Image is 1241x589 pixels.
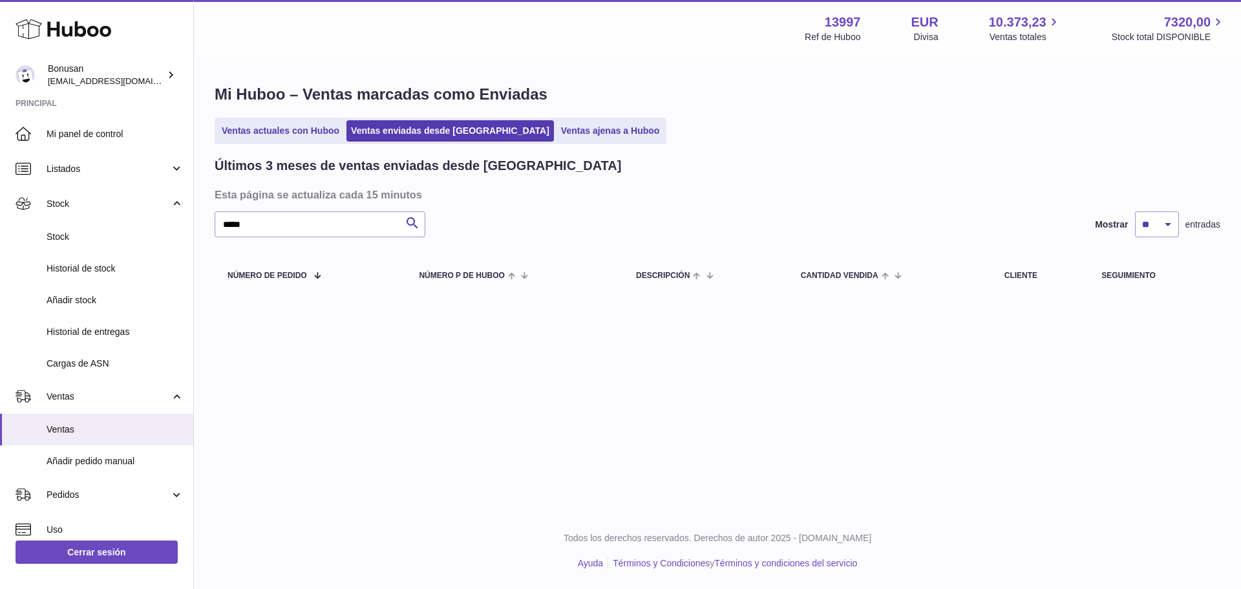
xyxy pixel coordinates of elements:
[47,455,184,467] span: Añadir pedido manual
[16,541,178,564] a: Cerrar sesión
[608,557,857,570] li: y
[16,65,35,85] img: info@bonusan.es
[47,423,184,436] span: Ventas
[1112,31,1225,43] span: Stock total DISPONIBLE
[1004,272,1076,280] div: Cliente
[1095,219,1128,231] label: Mostrar
[1185,219,1220,231] span: entradas
[1101,272,1207,280] div: Seguimiento
[578,558,603,568] a: Ayuda
[217,120,344,142] a: Ventas actuales con Huboo
[557,120,664,142] a: Ventas ajenas a Huboo
[1164,14,1211,31] span: 7320,00
[1112,14,1225,43] a: 7320,00 Stock total DISPONIBLE
[805,31,860,43] div: Ref de Huboo
[989,14,1061,43] a: 10.373,23 Ventas totales
[228,272,307,280] span: Número de pedido
[215,187,1217,202] h3: Esta página se actualiza cada 15 minutos
[48,76,190,86] span: [EMAIL_ADDRESS][DOMAIN_NAME]
[714,558,857,568] a: Términos y condiciones del servicio
[825,14,861,31] strong: 13997
[204,532,1231,544] p: Todos los derechos reservados. Derechos de autor 2025 - [DOMAIN_NAME]
[636,272,690,280] span: Descripción
[47,326,184,338] span: Historial de entregas
[989,14,1046,31] span: 10.373,23
[47,262,184,275] span: Historial de stock
[801,272,878,280] span: Cantidad vendida
[914,31,939,43] div: Divisa
[911,14,938,31] strong: EUR
[346,120,554,142] a: Ventas enviadas desde [GEOGRAPHIC_DATA]
[47,231,184,243] span: Stock
[215,84,1220,105] h1: Mi Huboo – Ventas marcadas como Enviadas
[47,391,170,403] span: Ventas
[613,558,710,568] a: Términos y Condiciones
[47,358,184,370] span: Cargas de ASN
[47,294,184,306] span: Añadir stock
[47,198,170,210] span: Stock
[47,489,170,501] span: Pedidos
[419,272,504,280] span: número P de Huboo
[47,163,170,175] span: Listados
[47,128,184,140] span: Mi panel de control
[48,63,164,87] div: Bonusan
[215,157,621,175] h2: Últimos 3 meses de ventas enviadas desde [GEOGRAPHIC_DATA]
[47,524,184,536] span: Uso
[990,31,1061,43] span: Ventas totales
